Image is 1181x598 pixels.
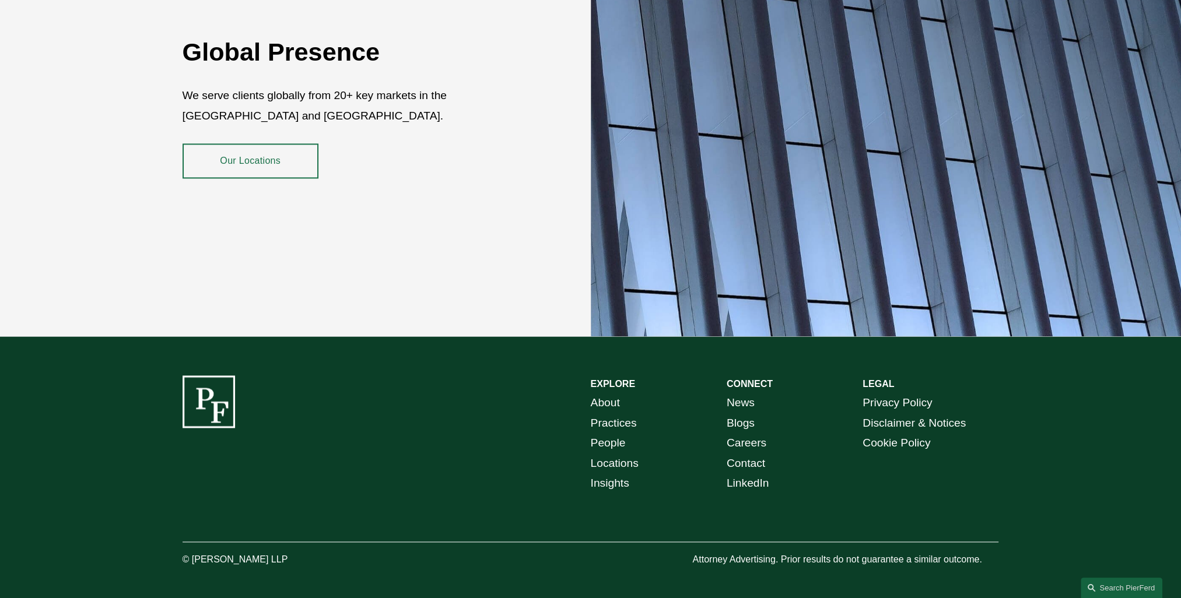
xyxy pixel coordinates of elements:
[183,37,523,67] h2: Global Presence
[591,433,626,453] a: People
[591,473,629,494] a: Insights
[591,413,637,434] a: Practices
[727,393,755,413] a: News
[727,433,766,453] a: Careers
[183,86,523,126] p: We serve clients globally from 20+ key markets in the [GEOGRAPHIC_DATA] and [GEOGRAPHIC_DATA].
[727,473,769,494] a: LinkedIn
[183,143,318,178] a: Our Locations
[591,453,639,474] a: Locations
[863,433,930,453] a: Cookie Policy
[1081,578,1162,598] a: Search this site
[727,379,773,389] strong: CONNECT
[591,379,635,389] strong: EXPLORE
[727,413,755,434] a: Blogs
[692,551,998,568] p: Attorney Advertising. Prior results do not guarantee a similar outcome.
[183,551,353,568] p: © [PERSON_NAME] LLP
[591,393,620,413] a: About
[863,413,966,434] a: Disclaimer & Notices
[727,453,765,474] a: Contact
[863,393,932,413] a: Privacy Policy
[863,379,894,389] strong: LEGAL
